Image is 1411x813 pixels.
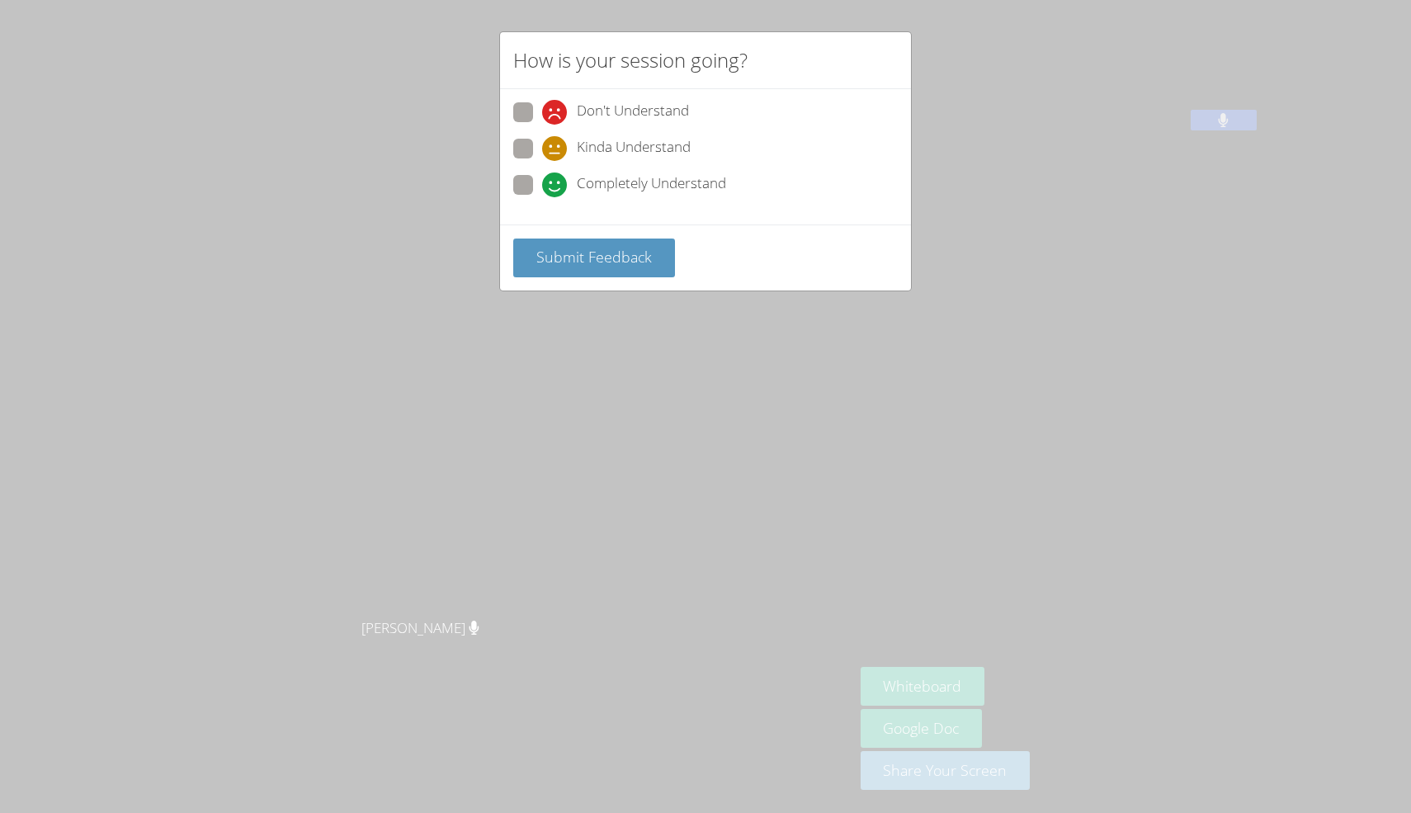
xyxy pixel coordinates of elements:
[513,239,675,277] button: Submit Feedback
[577,173,726,197] span: Completely Understand
[577,100,689,125] span: Don't Understand
[513,45,748,75] h2: How is your session going?
[577,136,691,161] span: Kinda Understand
[536,247,652,267] span: Submit Feedback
